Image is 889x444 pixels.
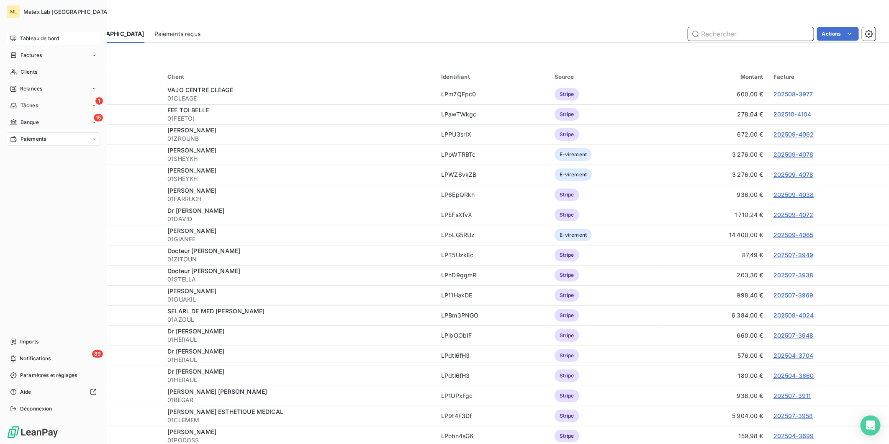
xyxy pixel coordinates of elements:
span: Paiements reçus [154,30,200,38]
a: 202509-4024 [773,312,814,319]
a: 202504-3704 [773,352,814,359]
span: 01ZROUNB [167,134,431,143]
span: 01ZITOUN [167,255,431,263]
img: Logo LeanPay [7,426,59,439]
a: 202510-4104 [773,111,812,118]
td: 87,49 € [663,245,768,265]
span: Stripe [555,410,579,422]
span: SELARL DE MED [PERSON_NAME] [167,307,265,315]
td: LPhD9ggmR [436,265,550,285]
a: 202509-4062 [773,131,814,138]
span: 01OUAKIL [167,295,431,304]
span: 89 [92,350,103,358]
span: Relances [20,85,42,93]
a: 202507-3949 [773,251,814,258]
td: 203,30 € [663,265,768,285]
td: 576,00 € [663,346,768,366]
a: 202509-4078 [773,171,814,178]
td: LPibOObIF [436,325,550,346]
span: Clients [21,68,37,76]
span: [PERSON_NAME] [167,187,216,194]
span: [PERSON_NAME] ESTHETIQUE MEDICAL [167,408,283,415]
div: ML [7,5,20,18]
span: 01CLEAGE [167,94,431,103]
td: LPawTWkgc [436,104,550,124]
td: 180,00 € [663,366,768,386]
span: Stripe [555,128,579,141]
a: 202509-4072 [773,211,814,218]
td: 3 276,00 € [663,145,768,165]
span: [PERSON_NAME] [167,167,216,174]
span: Factures [21,52,42,59]
span: [PERSON_NAME] [167,147,216,154]
a: 202507-3911 [773,392,811,399]
td: LP1UPxFgc [436,386,550,406]
td: LP11HakDE [436,285,550,305]
td: LP6EpQRkh [436,185,550,205]
td: 278,64 € [663,104,768,124]
a: 202504-3660 [773,372,814,379]
span: Paiements [21,135,46,143]
td: LPdtl6fH3 [436,346,550,366]
div: Client [167,73,431,80]
td: 998,40 € [663,285,768,305]
span: Dr [PERSON_NAME] [167,368,224,375]
a: 202509-4065 [773,231,814,238]
span: Stripe [555,369,579,382]
span: 01SHEYKH [167,155,431,163]
span: 01GIANFE [167,235,431,243]
span: 01STELLA [167,275,431,284]
span: Stripe [555,390,579,402]
span: 01HERAUL [167,356,431,364]
div: Source [555,73,658,80]
span: Tâches [21,102,38,109]
a: 202507-3958 [773,412,813,419]
span: Stripe [555,349,579,362]
div: Open Intercom Messenger [861,416,881,436]
span: Docteur [PERSON_NAME] [167,267,240,274]
span: [PERSON_NAME] [167,287,216,294]
span: Stripe [555,108,579,121]
td: 14 400,00 € [663,225,768,245]
span: Matex Lab [GEOGRAPHIC_DATA] [23,8,109,15]
input: Rechercher [688,27,814,41]
span: 01BEGAR [167,396,431,404]
div: Montant [668,73,763,80]
span: Déconnexion [20,405,52,413]
span: Stripe [555,209,579,221]
span: 01SHEYKH [167,175,431,183]
td: LPbLG5RUz [436,225,550,245]
button: Actions [817,27,859,41]
span: Stripe [555,289,579,302]
span: 01HERAUL [167,376,431,384]
span: VAJO CENTRE CLEAGE [167,86,233,93]
span: Stripe [555,309,579,322]
td: 1 710,24 € [663,205,768,225]
td: LPBm3PNGO [436,305,550,325]
td: LPEFsXfvX [436,205,550,225]
span: Stripe [555,88,579,101]
span: Stripe [555,249,579,261]
td: 3 276,00 € [663,165,768,185]
span: 01FEETOI [167,114,431,123]
span: Stripe [555,269,579,281]
div: Identifiant [441,73,545,80]
td: LPWZ6vkZB [436,165,550,185]
span: E-virement [555,168,592,181]
span: 01AZOUL [167,315,431,324]
span: 01HERAUL [167,336,431,344]
td: 5 904,00 € [663,406,768,426]
span: 01FARRUCH [167,195,431,203]
span: Paramètres et réglages [20,372,77,379]
a: Aide [7,385,100,399]
td: LPm7QFpc0 [436,84,550,104]
span: Tableau de bord [20,35,59,42]
span: Stripe [555,188,579,201]
a: 202504-3699 [773,432,814,439]
span: Imports [20,338,39,346]
td: LPpWTRBTc [436,145,550,165]
span: [PERSON_NAME] [167,428,216,435]
a: 202509-4038 [773,191,814,198]
span: 1 [95,97,103,105]
span: Banque [21,119,39,126]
